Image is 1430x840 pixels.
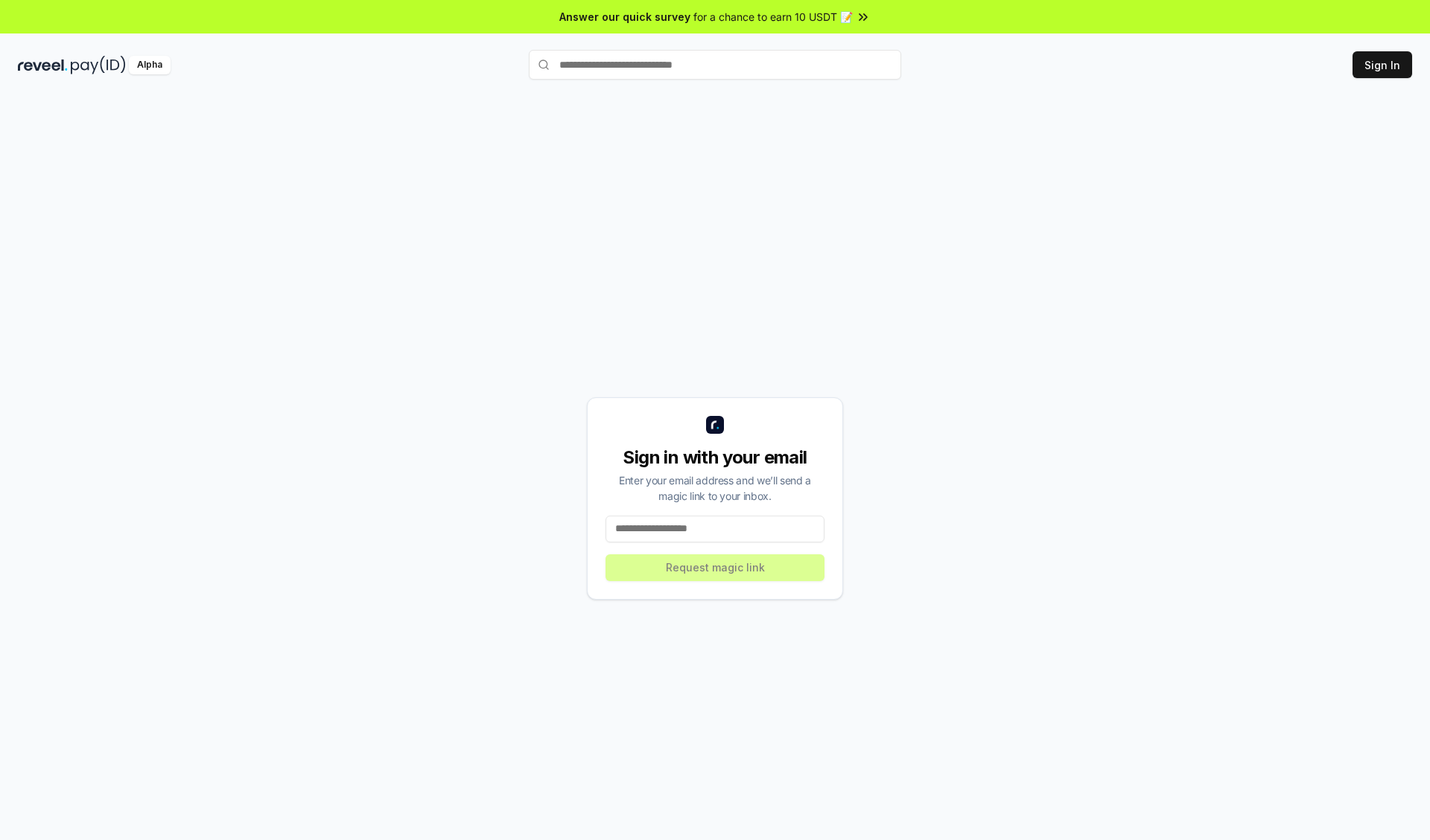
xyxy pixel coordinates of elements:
div: Enter your email address and we’ll send a magic link to your inbox. [606,472,824,504]
div: Alpha [129,56,171,74]
span: for a chance to earn 10 USDT 📝 [693,9,853,25]
button: Sign In [1353,51,1412,78]
img: reveel_dark [18,56,68,74]
img: pay_id [71,56,126,74]
span: Answer our quick survey [559,9,690,25]
img: logo_small [706,416,724,434]
div: Sign in with your email [606,446,824,469]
